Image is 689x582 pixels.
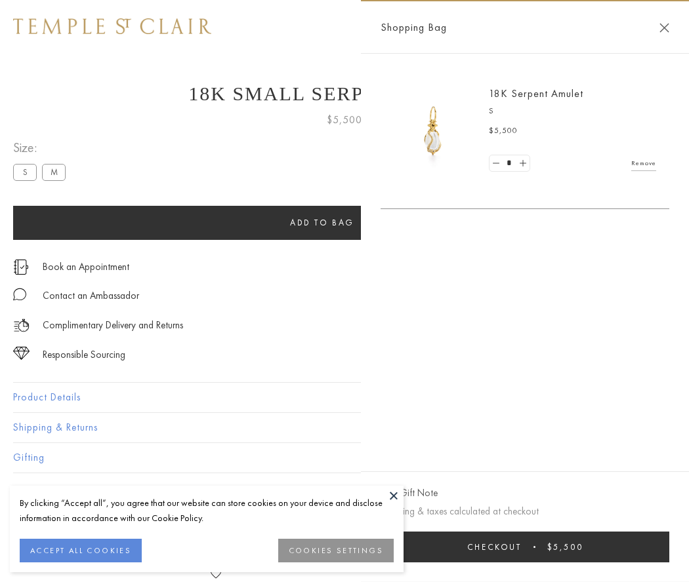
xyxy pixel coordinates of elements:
[381,485,438,501] button: Add Gift Note
[631,156,656,170] a: Remove
[13,413,676,442] button: Shipping & Returns
[381,19,447,36] span: Shopping Bag
[13,347,30,360] img: icon_sourcing.svg
[547,541,583,553] span: $5,500
[13,317,30,334] img: icon_delivery.svg
[43,347,125,363] div: Responsible Sourcing
[13,260,29,275] img: icon_appointment.svg
[13,137,71,159] span: Size:
[290,217,354,228] span: Add to bag
[43,317,183,334] p: Complimentary Delivery and Returns
[13,288,26,301] img: MessageIcon-01_2.svg
[13,206,631,240] button: Add to bag
[394,92,472,170] img: P51836-E11SERPPV
[43,260,129,274] a: Book an Appointment
[13,383,676,412] button: Product Details
[13,443,676,473] button: Gifting
[327,111,362,128] span: $5,500
[659,23,669,33] button: Close Shopping Bag
[381,532,669,562] button: Checkout $5,500
[13,83,676,105] h1: 18K Small Serpent Amulet
[490,155,503,172] a: Set quantity to 0
[43,288,139,304] div: Contact an Ambassador
[516,155,529,172] a: Set quantity to 2
[489,105,656,118] p: S
[278,539,394,562] button: COOKIES SETTINGS
[381,503,669,520] p: Shipping & taxes calculated at checkout
[42,164,66,180] label: M
[13,18,211,34] img: Temple St. Clair
[20,495,394,526] div: By clicking “Accept all”, you agree that our website can store cookies on your device and disclos...
[489,125,518,138] span: $5,500
[20,539,142,562] button: ACCEPT ALL COOKIES
[467,541,522,553] span: Checkout
[489,87,583,100] a: 18K Serpent Amulet
[13,164,37,180] label: S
